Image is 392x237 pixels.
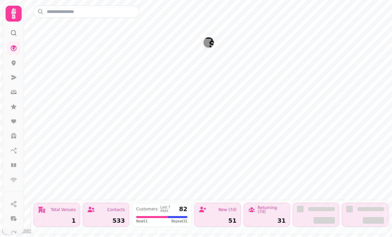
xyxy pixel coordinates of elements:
div: Returning (7d) [257,206,286,214]
div: 533 [87,218,125,224]
div: 31 [248,218,286,224]
span: Repeat 31 [171,219,187,224]
div: Map marker [203,37,214,50]
button: Singh Street Aberdeen [203,37,214,48]
span: New 51 [136,219,148,224]
div: 1 [38,218,76,224]
div: Last 7 days [160,206,176,212]
div: Customers [136,207,158,211]
a: Mapbox logo [2,227,31,235]
div: 82 [179,206,187,212]
div: Total Venues [51,208,76,212]
div: Contacts [107,208,125,212]
div: New (7d) [218,208,237,212]
div: 51 [199,218,237,224]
